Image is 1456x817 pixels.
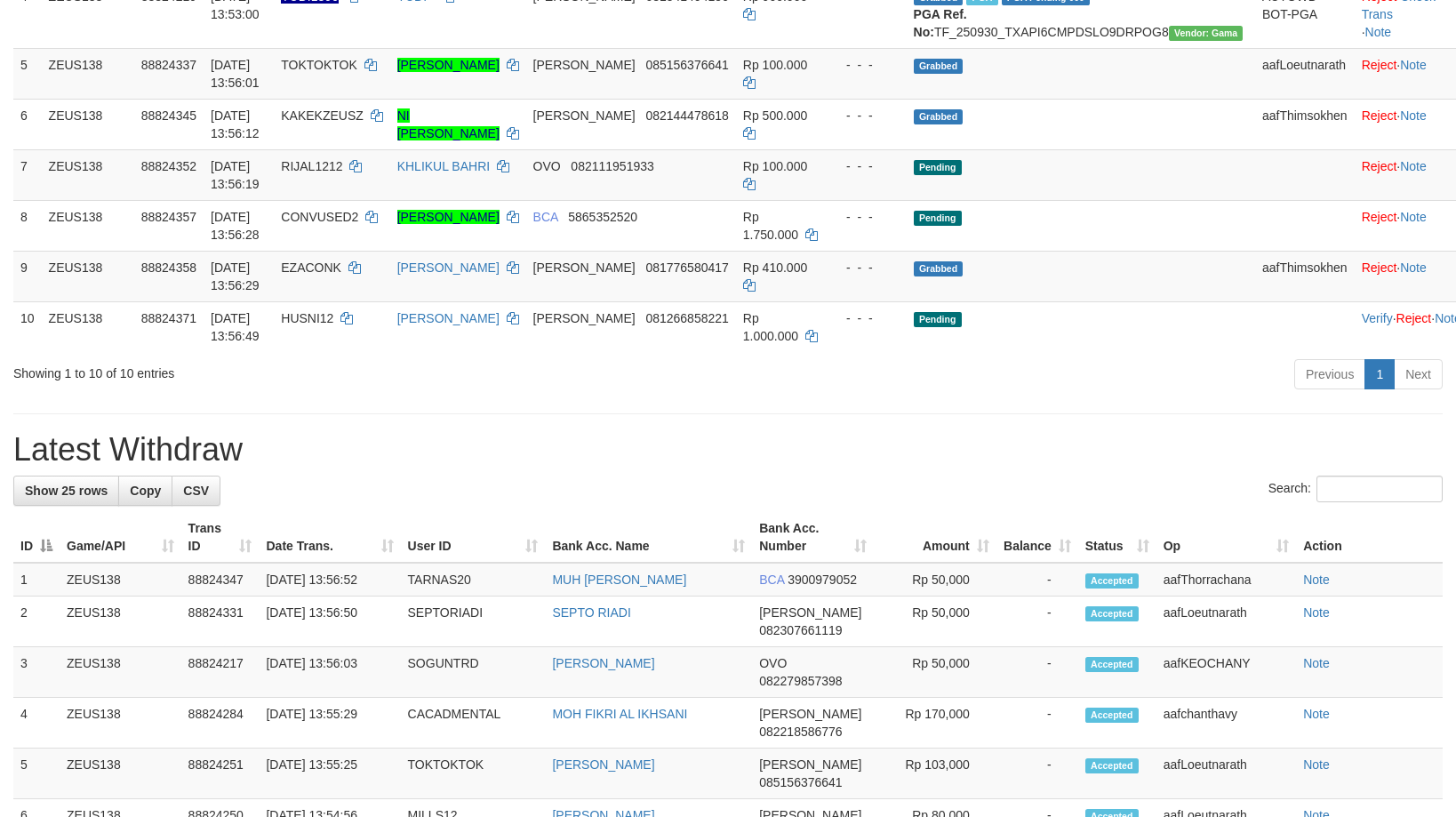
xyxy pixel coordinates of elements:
td: 88824251 [181,749,260,799]
td: ZEUS138 [60,597,181,647]
td: aafLoeutnarath [1255,48,1355,99]
input: Search: [1316,476,1443,502]
span: CONVUSED2 [281,210,358,224]
td: 88824217 [181,647,260,698]
td: Rp 50,000 [874,647,996,698]
td: 88824331 [181,597,260,647]
th: ID: activate to sort column descending [13,512,60,563]
a: Reject [1362,58,1397,72]
a: Previous [1294,359,1365,389]
span: Copy 082144478618 to clipboard [645,108,728,123]
div: - - - [832,157,900,175]
div: Showing 1 to 10 of 10 entries [13,357,594,382]
td: 6 [13,99,42,149]
span: Copy 082279857398 to clipboard [759,674,842,688]
div: - - - [832,259,900,276]
td: 9 [13,251,42,301]
td: aafchanthavy [1156,698,1296,749]
td: Rp 103,000 [874,749,996,799]
a: KHLIKUL BAHRI [397,159,491,173]
span: TOKTOKTOK [281,58,357,72]
span: RIJAL1212 [281,159,342,173]
span: [PERSON_NAME] [533,311,636,325]
span: [DATE] 13:56:49 [211,311,260,343]
span: Accepted [1085,758,1139,773]
a: Note [1303,707,1330,721]
td: aafLoeutnarath [1156,597,1296,647]
td: aafKEOCHANY [1156,647,1296,698]
td: 5 [13,749,60,799]
span: [DATE] 13:56:01 [211,58,260,90]
td: - [996,597,1078,647]
span: Accepted [1085,708,1139,723]
span: OVO [533,159,561,173]
a: Note [1400,260,1427,275]
a: Note [1400,210,1427,224]
a: Reject [1362,210,1397,224]
a: Note [1303,605,1330,620]
a: Note [1400,159,1427,173]
a: MOH FIKRI AL IKHSANI [552,707,687,721]
span: Vendor URL: https://trx31.1velocity.biz [1169,26,1244,41]
a: NI [PERSON_NAME] [397,108,500,140]
span: [DATE] 13:56:19 [211,159,260,191]
div: - - - [832,309,900,327]
td: Rp 170,000 [874,698,996,749]
td: 88824284 [181,698,260,749]
span: 88824352 [141,159,196,173]
td: - [996,647,1078,698]
span: 88824337 [141,58,196,72]
th: Trans ID: activate to sort column ascending [181,512,260,563]
td: [DATE] 13:55:25 [259,749,400,799]
td: [DATE] 13:56:03 [259,647,400,698]
span: KAKEKZEUSZ [281,108,364,123]
a: Note [1365,25,1392,39]
div: - - - [832,56,900,74]
span: [PERSON_NAME] [759,605,861,620]
span: Rp 1.000.000 [743,311,798,343]
td: TOKTOKTOK [401,749,546,799]
span: Rp 100.000 [743,58,807,72]
span: EZACONK [281,260,341,275]
td: 1 [13,563,60,597]
h1: Latest Withdraw [13,432,1443,468]
a: [PERSON_NAME] [397,311,500,325]
span: Pending [914,211,962,226]
a: [PERSON_NAME] [552,656,654,670]
td: [DATE] 13:56:50 [259,597,400,647]
span: [PERSON_NAME] [759,757,861,772]
span: Copy 085156376641 to clipboard [759,775,842,789]
td: - [996,698,1078,749]
span: Copy 085156376641 to clipboard [645,58,728,72]
span: Copy 082307661119 to clipboard [759,623,842,637]
td: 7 [13,149,42,200]
th: Balance: activate to sort column ascending [996,512,1078,563]
td: aafLoeutnarath [1156,749,1296,799]
td: TARNAS20 [401,563,546,597]
a: Reject [1362,260,1397,275]
a: Note [1303,573,1330,587]
span: Copy 081776580417 to clipboard [645,260,728,275]
span: Accepted [1085,573,1139,589]
td: ZEUS138 [60,563,181,597]
td: ZEUS138 [42,99,134,149]
th: Action [1296,512,1443,563]
a: [PERSON_NAME] [397,210,500,224]
td: SOGUNTRD [401,647,546,698]
span: Copy 3900979052 to clipboard [788,573,857,587]
span: Accepted [1085,657,1139,672]
td: 4 [13,698,60,749]
span: 88824345 [141,108,196,123]
td: CACADMENTAL [401,698,546,749]
label: Search: [1268,476,1443,502]
td: ZEUS138 [42,301,134,352]
td: [DATE] 13:55:29 [259,698,400,749]
a: [PERSON_NAME] [397,58,500,72]
th: User ID: activate to sort column ascending [401,512,546,563]
span: HUSNI12 [281,311,333,325]
span: [DATE] 13:56:29 [211,260,260,292]
td: 3 [13,647,60,698]
td: aafThimsokhen [1255,99,1355,149]
span: Accepted [1085,606,1139,621]
a: MUH [PERSON_NAME] [552,573,686,587]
